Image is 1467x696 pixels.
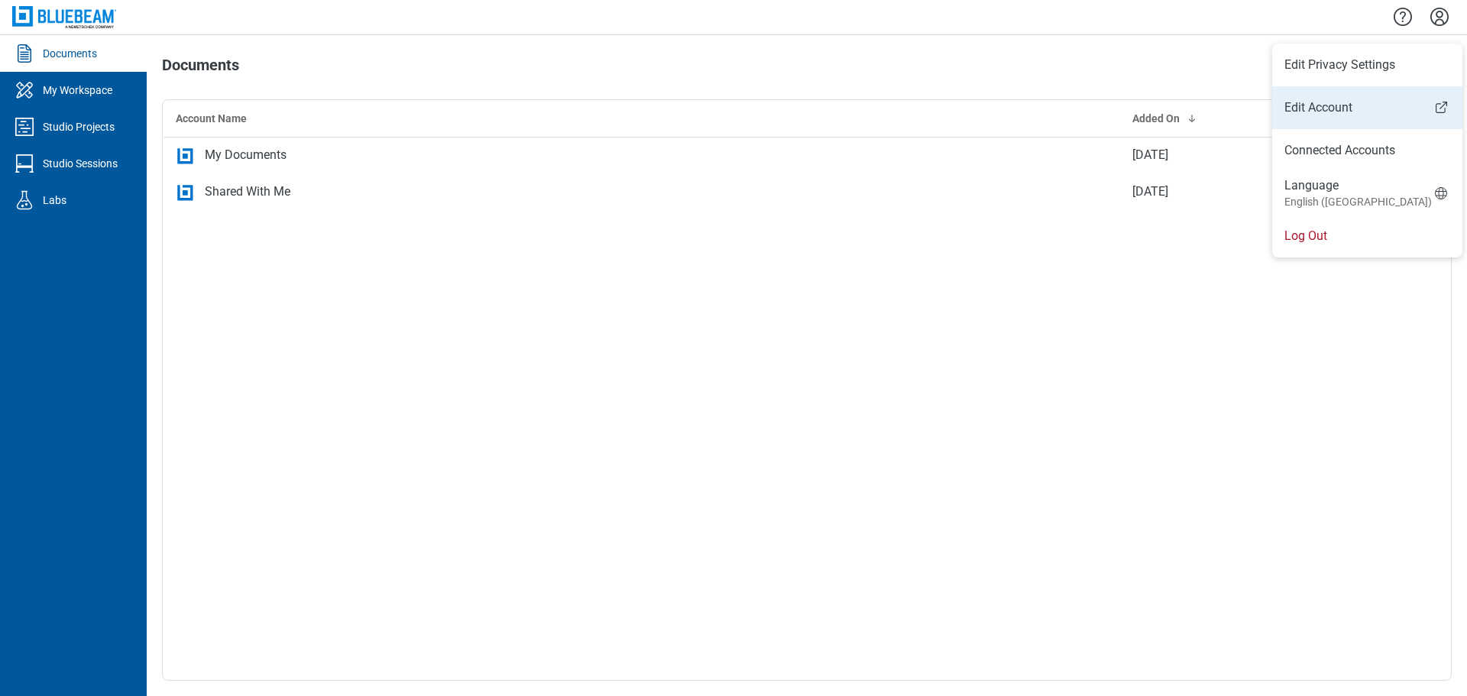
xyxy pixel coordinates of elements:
[1272,215,1462,257] li: Log Out
[12,41,37,66] svg: Documents
[205,146,287,164] div: My Documents
[12,115,37,139] svg: Studio Projects
[163,100,1451,211] table: bb-data-table
[1272,44,1462,257] ul: Menu
[1427,4,1452,30] button: Settings
[12,78,37,102] svg: My Workspace
[12,6,116,28] img: Bluebeam, Inc.
[176,111,1108,126] div: Account Name
[43,156,118,171] div: Studio Sessions
[1284,194,1432,209] small: English ([GEOGRAPHIC_DATA])
[1284,177,1432,209] div: Language
[162,57,239,81] h1: Documents
[1120,137,1378,173] td: [DATE]
[1272,44,1462,86] li: Edit Privacy Settings
[43,46,97,61] div: Documents
[1120,173,1378,210] td: [DATE]
[43,83,112,98] div: My Workspace
[205,183,290,201] div: Shared With Me
[12,151,37,176] svg: Studio Sessions
[1272,99,1462,117] a: Edit Account
[1132,111,1365,126] div: Added On
[43,193,66,208] div: Labs
[12,188,37,212] svg: Labs
[1284,141,1450,160] a: Connected Accounts
[43,119,115,134] div: Studio Projects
